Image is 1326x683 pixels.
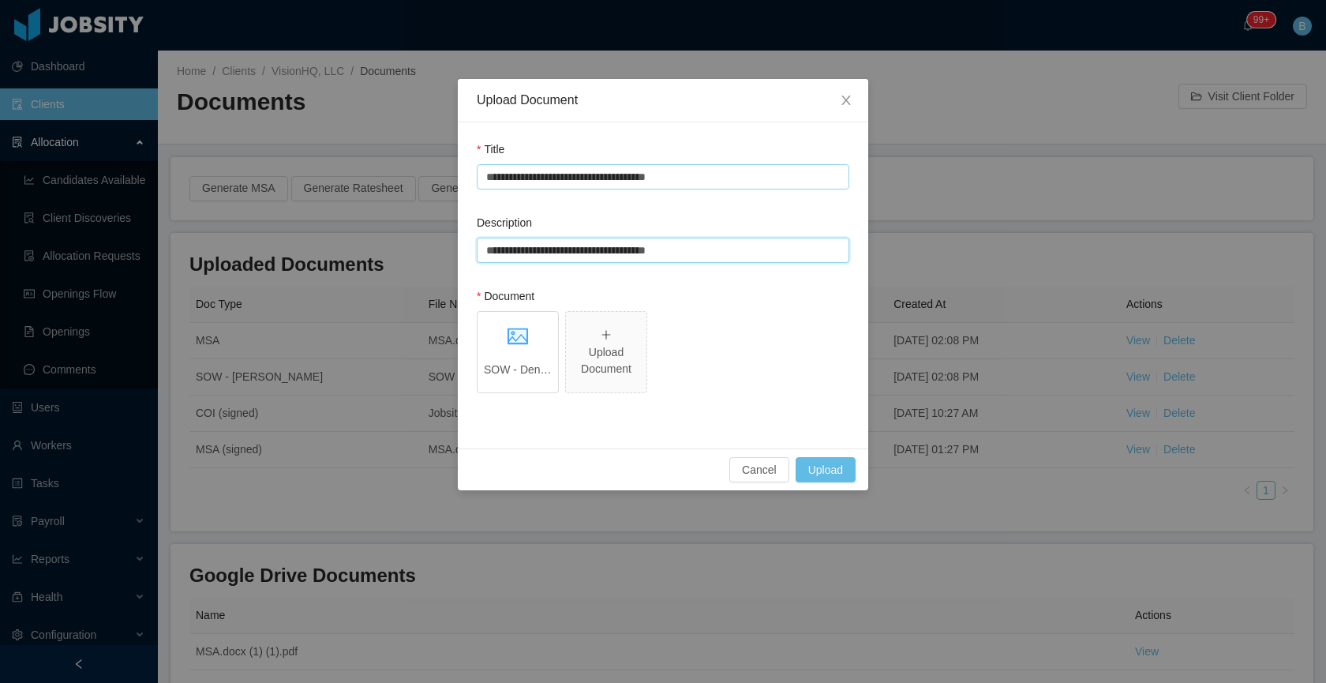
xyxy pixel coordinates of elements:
[477,92,849,109] div: Upload Document
[601,329,612,340] i: icon: plus
[824,79,868,123] button: Close
[840,94,852,107] i: icon: close
[729,457,789,482] button: Cancel
[796,457,856,482] button: Upload
[566,312,646,392] span: icon: plusUpload Document
[477,216,532,229] label: Description
[477,143,504,156] label: Title
[477,290,534,302] label: Document
[572,344,640,377] div: Upload Document
[477,164,849,190] input: Title
[477,238,849,263] input: Description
